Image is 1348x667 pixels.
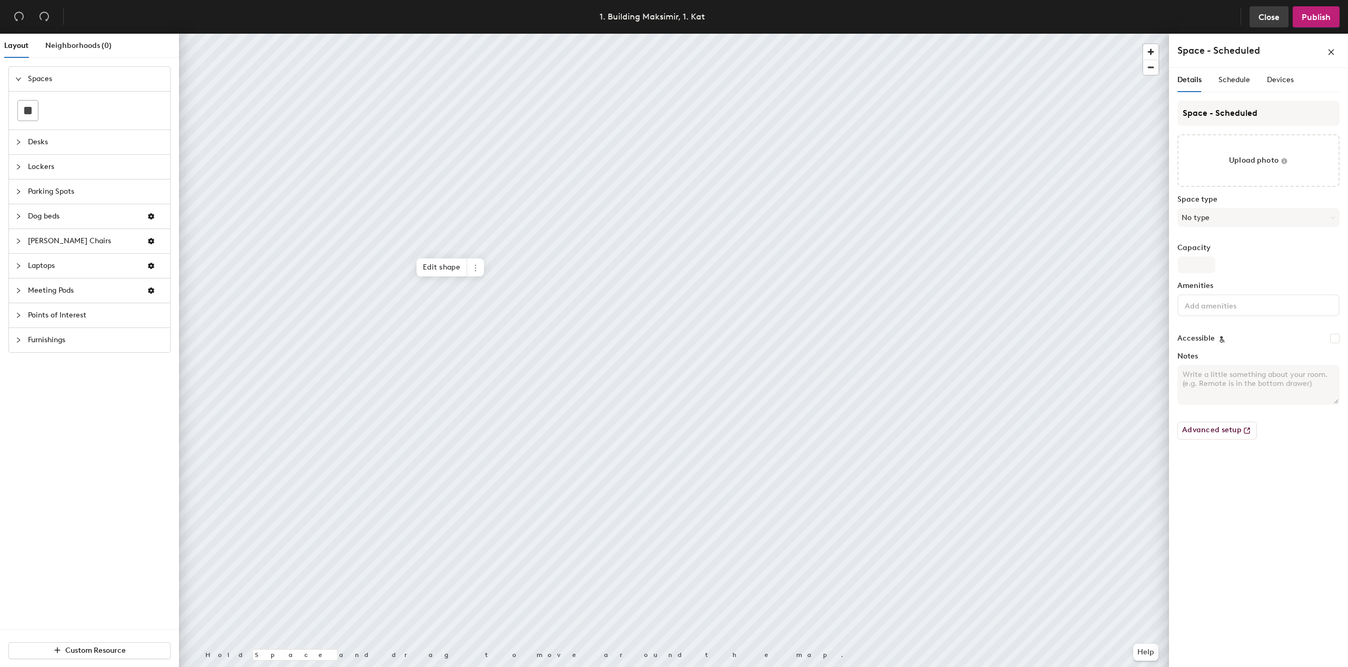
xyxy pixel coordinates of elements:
[1258,12,1280,22] span: Close
[14,11,24,22] span: undo
[28,180,164,204] span: Parking Spots
[28,67,164,91] span: Spaces
[417,258,467,276] span: Edit shape
[15,164,22,170] span: collapsed
[1327,48,1335,56] span: close
[1302,12,1331,22] span: Publish
[15,337,22,343] span: collapsed
[34,6,55,27] button: Redo (⌘ + ⇧ + Z)
[15,213,22,220] span: collapsed
[1177,334,1215,343] label: Accessible
[15,238,22,244] span: collapsed
[15,188,22,195] span: collapsed
[28,328,164,352] span: Furnishings
[15,263,22,269] span: collapsed
[28,254,138,278] span: Laptops
[15,139,22,145] span: collapsed
[1250,6,1288,27] button: Close
[1177,195,1340,204] label: Space type
[600,10,705,23] div: 1. Building Maksimir, 1. Kat
[1183,298,1277,311] input: Add amenities
[1177,44,1260,57] h4: Space - Scheduled
[28,278,138,303] span: Meeting Pods
[4,41,28,50] span: Layout
[1177,282,1340,290] label: Amenities
[15,287,22,294] span: collapsed
[1177,244,1340,252] label: Capacity
[28,130,164,154] span: Desks
[28,229,138,253] span: [PERSON_NAME] Chairs
[1177,134,1340,187] button: Upload photo
[1218,75,1250,84] span: Schedule
[1267,75,1294,84] span: Devices
[28,155,164,179] span: Lockers
[1177,422,1257,440] button: Advanced setup
[15,76,22,82] span: expanded
[1133,644,1158,661] button: Help
[28,303,164,327] span: Points of Interest
[15,312,22,318] span: collapsed
[1177,208,1340,227] button: No type
[1293,6,1340,27] button: Publish
[8,642,171,659] button: Custom Resource
[28,204,138,228] span: Dog beds
[8,6,29,27] button: Undo (⌘ + Z)
[65,646,126,655] span: Custom Resource
[1177,75,1202,84] span: Details
[1177,352,1340,361] label: Notes
[45,41,112,50] span: Neighborhoods (0)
